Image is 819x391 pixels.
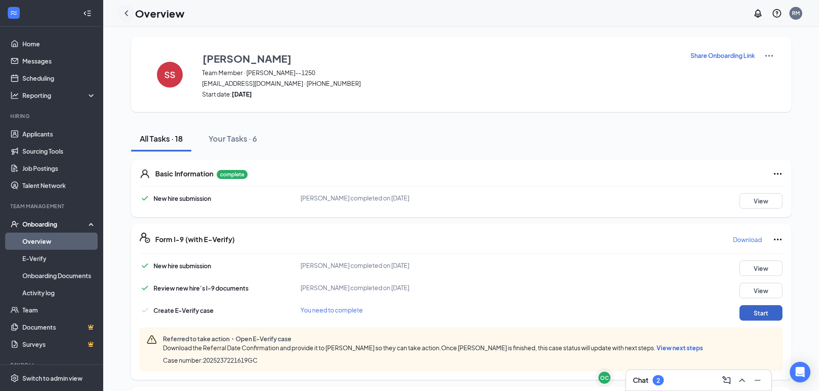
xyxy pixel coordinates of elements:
[10,203,94,210] div: Team Management
[22,220,89,228] div: Onboarding
[22,374,83,382] div: Switch to admin view
[153,306,214,314] span: Create E-Verify case
[737,375,747,385] svg: ChevronUp
[10,112,94,120] div: Hiring
[140,305,150,315] svg: Checkmark
[10,361,94,369] div: Payroll
[600,374,609,382] div: OC
[772,8,782,18] svg: QuestionInfo
[22,233,96,250] a: Overview
[163,356,258,364] span: Case number: 2025237221619GC
[22,160,96,177] a: Job Postings
[9,9,18,17] svg: WorkstreamLogo
[22,91,96,100] div: Reporting
[739,193,782,209] button: View
[163,334,706,343] span: Referred to take action・Open E-Verify case
[202,51,679,66] button: [PERSON_NAME]
[202,79,679,88] span: [EMAIL_ADDRESS][DOMAIN_NAME] · [PHONE_NUMBER]
[202,51,291,66] h3: [PERSON_NAME]
[140,169,150,179] svg: User
[656,344,703,352] span: View next steps
[22,267,96,284] a: Onboarding Documents
[22,336,96,353] a: SurveysCrown
[135,6,184,21] h1: Overview
[764,51,774,61] img: More Actions
[140,193,150,203] svg: Checkmark
[22,70,96,87] a: Scheduling
[751,373,764,387] button: Minimize
[735,373,749,387] button: ChevronUp
[22,142,96,160] a: Sourcing Tools
[121,8,132,18] svg: ChevronLeft
[690,51,755,60] button: Share Onboarding Link
[773,169,783,179] svg: Ellipses
[147,334,157,345] svg: Warning
[164,72,175,78] h4: SS
[155,169,213,179] h5: Basic Information
[10,91,19,100] svg: Analysis
[217,170,248,179] p: complete
[155,235,235,244] h5: Form I-9 (with E-Verify)
[22,52,96,70] a: Messages
[153,262,211,270] span: New hire submission
[22,301,96,318] a: Team
[753,8,763,18] svg: Notifications
[202,68,679,77] span: Team Member · [PERSON_NAME]--1250
[301,194,409,202] span: [PERSON_NAME] completed on [DATE]
[773,234,783,245] svg: Ellipses
[739,261,782,276] button: View
[752,375,763,385] svg: Minimize
[140,283,150,293] svg: Checkmark
[22,125,96,142] a: Applicants
[10,220,19,228] svg: UserCheck
[792,9,800,17] div: RM
[301,284,409,291] span: [PERSON_NAME] completed on [DATE]
[633,376,648,385] h3: Chat
[790,362,810,382] div: Open Intercom Messenger
[733,235,762,244] p: Download
[209,133,257,144] div: Your Tasks · 6
[10,374,19,382] svg: Settings
[153,194,211,202] span: New hire submission
[739,305,782,321] button: Start
[22,250,96,267] a: E-Verify
[140,261,150,271] svg: Checkmark
[140,133,183,144] div: All Tasks · 18
[202,90,679,98] span: Start date:
[83,9,92,18] svg: Collapse
[140,233,150,243] svg: FormI9EVerifyIcon
[656,377,660,384] div: 2
[163,344,703,352] span: Download the Referral Date Confirmation and provide it to [PERSON_NAME] so they can take action.O...
[739,283,782,298] button: View
[22,35,96,52] a: Home
[733,233,762,246] button: Download
[301,261,409,269] span: [PERSON_NAME] completed on [DATE]
[721,375,732,385] svg: ComposeMessage
[153,284,248,292] span: Review new hire’s I-9 documents
[22,284,96,301] a: Activity log
[148,51,191,98] button: SS
[232,90,252,98] strong: [DATE]
[22,318,96,336] a: DocumentsCrown
[720,373,733,387] button: ComposeMessage
[22,177,96,194] a: Talent Network
[301,306,363,314] span: You need to complete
